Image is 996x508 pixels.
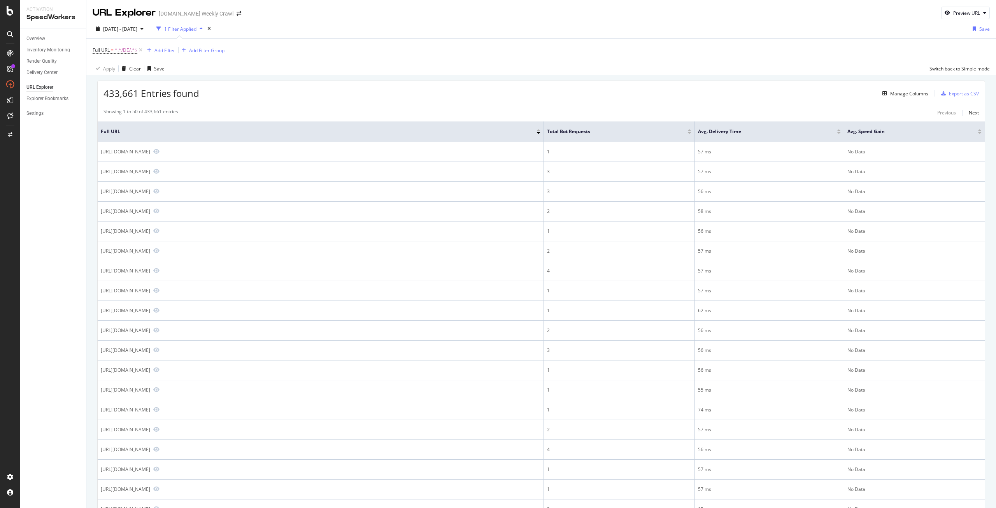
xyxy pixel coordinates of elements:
div: times [206,25,212,33]
a: Settings [26,109,81,118]
span: ^.*/DE/.*$ [115,45,137,56]
div: [DOMAIN_NAME] Weekly Crawl [159,10,233,18]
div: 56 ms [698,228,841,235]
div: No Data [847,208,982,215]
div: [URL][DOMAIN_NAME] [101,168,150,175]
div: Next [969,109,979,116]
a: URL Explorer [26,83,81,91]
a: Preview https://www.levi.com/redtab/DE/de_DE/6076/login [153,427,160,432]
div: No Data [847,446,982,453]
div: 1 [547,307,691,314]
div: Overview [26,35,45,43]
a: Preview https://www.levi.com/redtab/DE/de_DE/6091/profile [153,347,160,353]
a: Preview https://www.levi.com/redtab/DE/de_DE/6086/login [153,387,160,392]
div: Clear [129,65,141,72]
span: [DATE] - [DATE] [103,26,137,32]
a: Preview https://www.levi.com/redtab/DE/en/4055/login [153,248,160,253]
div: 2 [547,208,691,215]
div: arrow-right-arrow-left [237,11,241,16]
div: [URL][DOMAIN_NAME] [101,148,150,155]
div: 56 ms [698,367,841,374]
a: Delivery Center [26,69,81,77]
a: Preview https://www.levi.com/redtab/DE/de_DE/6092/profile [153,308,160,313]
div: 57 ms [698,486,841,493]
a: Preview https://www.levi.com/redtab/DE/de_DE/6086/sign-up [153,367,160,373]
div: 1 [547,228,691,235]
span: = [111,47,114,53]
div: 1 [547,367,691,374]
div: No Data [847,228,982,235]
div: No Data [847,466,982,473]
a: Preview https://www.levi.com/redtab/DE/en/4523/profile [153,228,160,234]
div: 62 ms [698,307,841,314]
div: 4 [547,446,691,453]
div: No Data [847,327,982,334]
div: 1 [547,148,691,155]
button: Previous [937,108,956,118]
a: Overview [26,35,81,43]
div: 4 [547,267,691,274]
div: Activation [26,6,80,13]
div: No Data [847,267,982,274]
div: 1 Filter Applied [164,26,196,32]
div: 2 [547,426,691,433]
div: 57 ms [698,466,841,473]
div: Showing 1 to 50 of 433,661 entries [103,108,178,118]
div: 3 [547,347,691,354]
div: 56 ms [698,347,841,354]
button: Save [970,23,990,35]
div: 2 [547,327,691,334]
div: [URL][DOMAIN_NAME] [101,248,150,254]
span: Full URL [93,47,110,53]
div: [URL][DOMAIN_NAME] [101,466,150,473]
a: Explorer Bookmarks [26,95,81,103]
div: 74 ms [698,406,841,413]
div: [URL][DOMAIN_NAME] [101,446,150,453]
div: [URL][DOMAIN_NAME] [101,347,150,353]
div: Render Quality [26,57,57,65]
a: Preview https://www.levi.com/redtab/DE/en/4052/profile [153,268,160,273]
div: 1 [547,486,691,493]
div: No Data [847,486,982,493]
div: [URL][DOMAIN_NAME] [101,188,150,195]
a: Preview https://www.levi.com/redtab/DE/de_DE/6073/success-sign-up [153,446,160,452]
a: Inventory Monitoring [26,46,81,54]
button: Save [144,62,165,75]
div: No Data [847,387,982,394]
div: 57 ms [698,267,841,274]
div: No Data [847,406,982,413]
button: Export as CSV [938,87,979,100]
div: 1 [547,406,691,413]
div: 2 [547,248,691,255]
a: Preview https://www.levi.com/redtab/DE/en/4620/login [153,188,160,194]
button: Manage Columns [879,89,928,98]
div: Apply [103,65,115,72]
div: Save [154,65,165,72]
div: [URL][DOMAIN_NAME] [101,287,150,294]
span: Total Bot Requests [547,128,676,135]
div: 57 ms [698,248,841,255]
button: Preview URL [941,7,990,19]
span: 433,661 Entries found [103,87,199,100]
div: 57 ms [698,287,841,294]
div: 57 ms [698,168,841,175]
div: Manage Columns [890,90,928,97]
div: Preview URL [953,10,980,16]
div: [URL][DOMAIN_NAME] [101,307,150,314]
div: 56 ms [698,188,841,195]
div: Switch back to Simple mode [929,65,990,72]
a: Preview https://www.levi.com/redtab/DE/en/5145/sign-up [153,149,160,154]
a: Preview https://www.levi.com/redtab/DE/en/4612/login [153,208,160,214]
div: [URL][DOMAIN_NAME] [101,486,150,492]
div: [URL][DOMAIN_NAME] [101,208,150,214]
div: Explorer Bookmarks [26,95,68,103]
div: URL Explorer [93,6,156,19]
div: 56 ms [698,327,841,334]
div: 1 [547,387,691,394]
div: 58 ms [698,208,841,215]
div: Add Filter Group [189,47,224,54]
a: Render Quality [26,57,81,65]
div: No Data [847,287,982,294]
div: [URL][DOMAIN_NAME] [101,426,150,433]
div: [URL][DOMAIN_NAME] [101,327,150,334]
